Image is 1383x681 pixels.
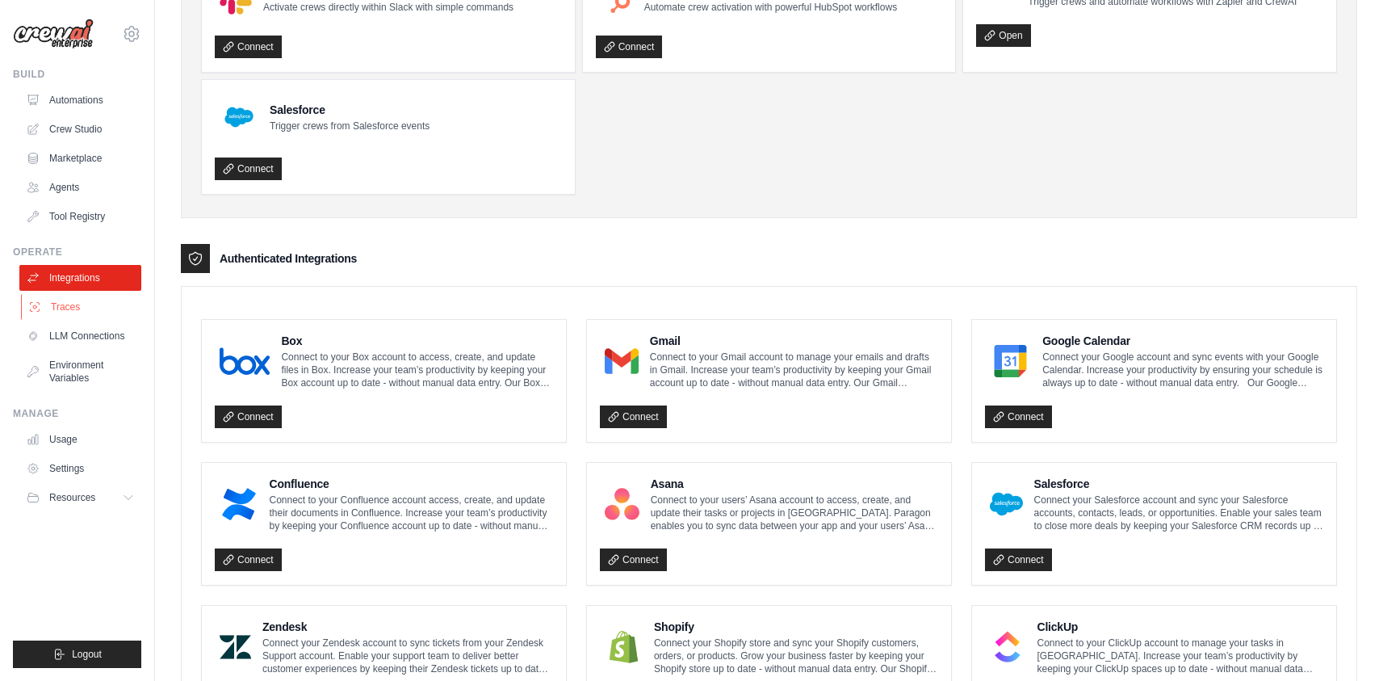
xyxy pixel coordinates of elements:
button: Resources [19,485,141,511]
div: Manage [13,407,141,420]
img: Box Logo [220,345,270,377]
h3: Authenticated Integrations [220,250,357,267]
img: Asana Logo [605,488,639,520]
a: Connect [215,549,282,571]
a: Connect [215,406,282,428]
a: Automations [19,87,141,113]
p: Automate crew activation with powerful HubSpot workflows [644,1,897,14]
img: Confluence Logo [220,488,258,520]
p: Connect your Google account and sync events with your Google Calendar. Increase your productivity... [1042,351,1323,389]
a: Connect [215,158,282,180]
h4: Google Calendar [1042,333,1323,349]
img: ClickUp Logo [990,631,1025,663]
h4: ClickUp [1037,619,1323,635]
span: Logout [72,648,102,661]
h4: Salesforce [270,102,430,118]
h4: Salesforce [1034,476,1323,492]
img: Gmail Logo [605,345,639,377]
p: Connect your Salesforce account and sync your Salesforce accounts, contacts, leads, or opportunit... [1034,494,1323,532]
h4: Shopify [654,619,938,635]
div: Build [13,68,141,81]
h4: Box [281,333,553,349]
h4: Asana [651,476,938,492]
a: Crew Studio [19,116,141,142]
p: Connect your Zendesk account to sync tickets from your Zendesk Support account. Enable your suppo... [262,637,553,675]
p: Connect your Shopify store and sync your Shopify customers, orders, or products. Grow your busine... [654,637,938,675]
img: Zendesk Logo [220,631,251,663]
h4: Zendesk [262,619,553,635]
a: Connect [985,406,1052,428]
span: Resources [49,491,95,504]
a: Connect [600,549,667,571]
a: Integrations [19,265,141,291]
img: Salesforce Logo [220,98,258,137]
a: Connect [596,36,663,58]
p: Connect to your Confluence account access, create, and update their documents in Confluence. Incr... [270,494,554,532]
a: Usage [19,427,141,452]
img: Salesforce Logo [990,488,1023,520]
a: Tool Registry [19,204,141,229]
p: Trigger crews from Salesforce events [270,120,430,132]
p: Connect to your Gmail account to manage your emails and drafts in Gmail. Increase your team’s pro... [650,351,938,389]
img: Google Calendar Logo [990,345,1031,377]
p: Activate crews directly within Slack with simple commands [263,1,513,14]
a: Settings [19,456,141,481]
p: Connect to your Box account to access, create, and update files in Box. Increase your team’s prod... [281,351,553,389]
h4: Confluence [270,476,554,492]
a: Open [976,24,1030,47]
a: Environment Variables [19,352,141,391]
a: LLM Connections [19,323,141,349]
a: Connect [985,549,1052,571]
a: Traces [21,294,143,320]
p: Connect to your ClickUp account to manage your tasks in [GEOGRAPHIC_DATA]. Increase your team’s p... [1037,637,1323,675]
h4: Gmail [650,333,938,349]
img: Logo [13,19,94,49]
img: Shopify Logo [605,631,643,663]
a: Marketplace [19,145,141,171]
button: Logout [13,641,141,668]
a: Agents [19,174,141,200]
p: Connect to your users’ Asana account to access, create, and update their tasks or projects in [GE... [651,494,938,532]
a: Connect [215,36,282,58]
a: Connect [600,406,667,428]
div: Operate [13,246,141,259]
